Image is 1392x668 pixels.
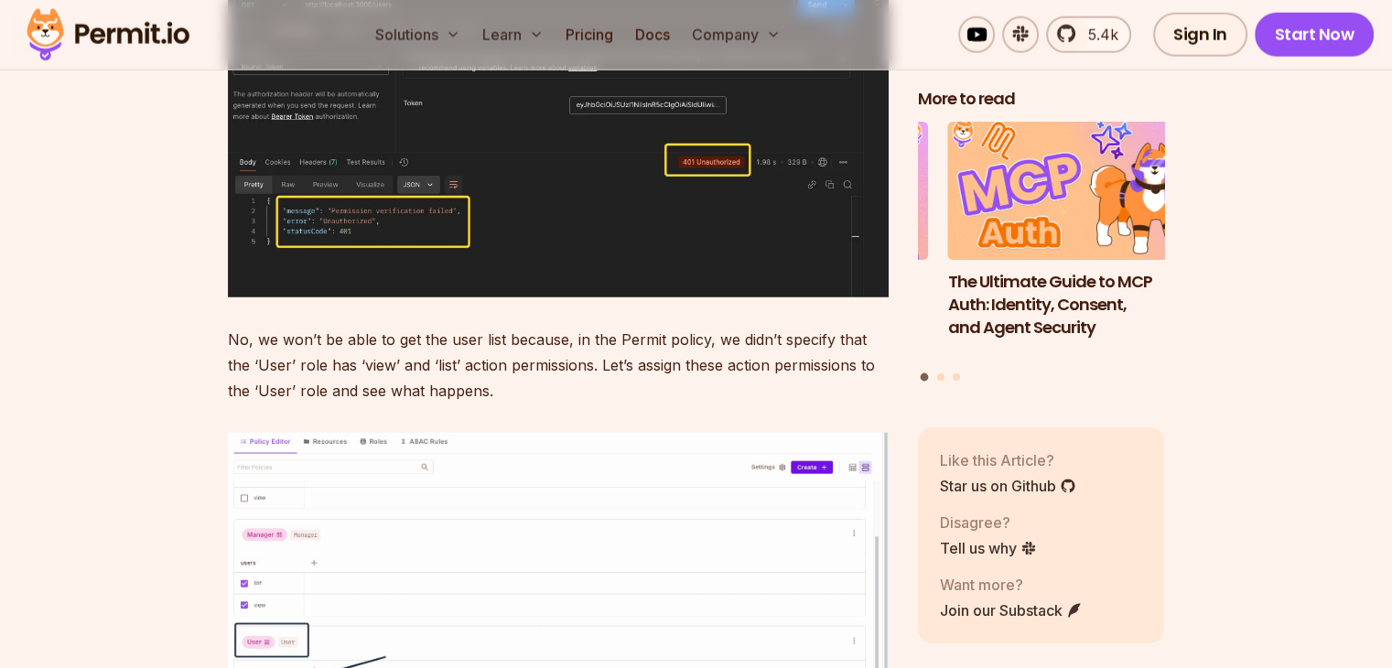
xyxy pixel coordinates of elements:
[1153,13,1247,57] a: Sign In
[948,271,1195,339] h3: The Ultimate Guide to MCP Auth: Identity, Consent, and Agent Security
[940,449,1076,471] p: Like this Article?
[940,512,1037,533] p: Disagree?
[948,122,1195,261] img: The Ultimate Guide to MCP Auth: Identity, Consent, and Agent Security
[940,599,1083,621] a: Join our Substack
[628,16,677,53] a: Docs
[953,373,960,381] button: Go to slide 3
[921,373,929,382] button: Go to slide 1
[681,122,928,261] img: Human-in-the-Loop for AI Agents: Best Practices, Frameworks, Use Cases, and Demo
[228,327,889,404] p: No, we won’t be able to get the user list because, in the Permit policy, we didn’t specify that t...
[558,16,620,53] a: Pricing
[475,16,551,53] button: Learn
[685,16,788,53] button: Company
[940,475,1076,497] a: Star us on Github
[918,88,1165,111] h2: More to read
[937,373,944,381] button: Go to slide 2
[1046,16,1131,53] a: 5.4k
[1255,13,1375,57] a: Start Now
[948,122,1195,362] a: The Ultimate Guide to MCP Auth: Identity, Consent, and Agent SecurityThe Ultimate Guide to MCP Au...
[368,16,468,53] button: Solutions
[1077,24,1118,46] span: 5.4k
[948,122,1195,362] li: 1 of 3
[940,574,1083,596] p: Want more?
[918,122,1165,384] div: Posts
[18,4,198,66] img: Permit logo
[681,122,928,362] li: 3 of 3
[681,271,928,361] h3: Human-in-the-Loop for AI Agents: Best Practices, Frameworks, Use Cases, and Demo
[940,537,1037,559] a: Tell us why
